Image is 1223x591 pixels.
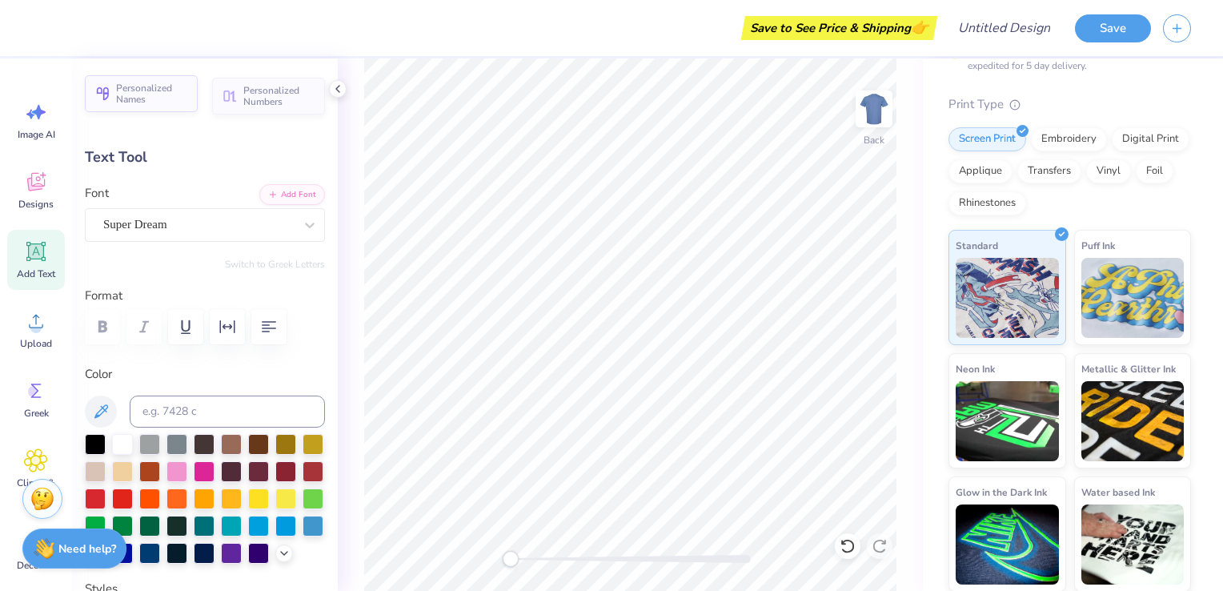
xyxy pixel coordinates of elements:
div: Save to See Price & Shipping [745,16,933,40]
img: Water based Ink [1081,505,1185,585]
div: Print Type [948,95,1191,114]
div: Applique [948,159,1012,183]
div: Digital Print [1112,127,1189,151]
span: Glow in the Dark Ink [956,484,1047,501]
input: Untitled Design [945,12,1063,44]
span: Water based Ink [1081,484,1155,501]
img: Puff Ink [1081,258,1185,338]
span: Decorate [17,559,55,572]
span: Puff Ink [1081,237,1115,254]
button: Personalized Numbers [212,78,325,115]
button: Save [1075,14,1151,42]
span: 👉 [911,18,928,37]
span: Neon Ink [956,360,995,377]
div: Foil [1136,159,1173,183]
span: Metallic & Glitter Ink [1081,360,1176,377]
div: Transfers [1017,159,1081,183]
img: Metallic & Glitter Ink [1081,381,1185,461]
span: Clipart & logos [10,476,62,502]
div: Rhinestones [948,191,1026,215]
div: Vinyl [1086,159,1131,183]
strong: Need help? [58,541,116,557]
img: Glow in the Dark Ink [956,505,1059,585]
button: Switch to Greek Letters [225,258,325,271]
img: Neon Ink [956,381,1059,461]
label: Color [85,365,325,384]
span: Designs [18,198,54,211]
span: Add Text [17,267,55,280]
span: Greek [24,407,49,420]
div: Embroidery [1031,127,1107,151]
span: Personalized Names [116,82,188,105]
div: Accessibility label [503,551,519,567]
div: This color can be expedited for 5 day delivery. [968,44,1165,73]
div: Back [864,133,884,147]
input: e.g. 7428 c [130,396,325,428]
label: Format [85,287,325,305]
span: Standard [956,237,998,254]
div: Screen Print [948,127,1026,151]
button: Add Font [259,184,325,205]
button: Personalized Names [85,75,198,112]
img: Back [858,93,890,125]
span: Image AI [18,128,55,141]
div: Text Tool [85,147,325,168]
label: Font [85,184,109,203]
span: Personalized Numbers [243,85,315,107]
span: Upload [20,337,52,350]
img: Standard [956,258,1059,338]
